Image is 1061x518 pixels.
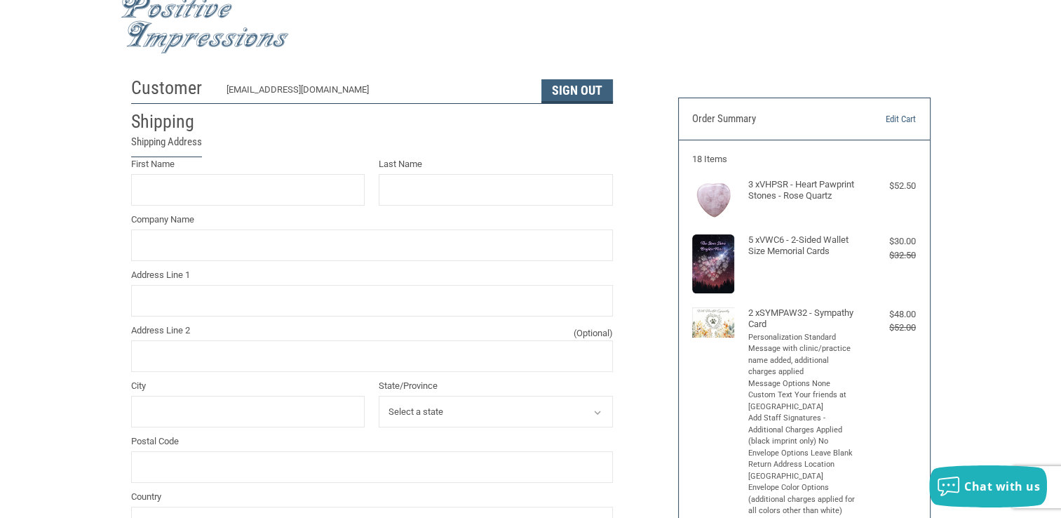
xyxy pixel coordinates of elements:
div: [EMAIL_ADDRESS][DOMAIN_NAME] [227,83,527,103]
a: Edit Cart [844,112,916,126]
legend: Shipping Address [131,134,202,157]
label: Company Name [131,213,613,227]
label: Last Name [379,157,613,171]
div: $32.50 [860,248,916,263]
button: Sign Out [541,79,613,103]
div: $52.00 [860,321,916,335]
h2: Customer [131,77,213,100]
label: City [131,379,365,393]
label: Address Line 2 [131,324,613,338]
div: $30.00 [860,234,916,248]
h4: 3 x VHPSR - Heart Pawprint Stones - Rose Quartz [748,179,857,202]
h3: Order Summary [692,112,844,126]
label: Postal Code [131,434,613,449]
button: Chat with us [929,465,1047,507]
h4: 2 x SYMPAW32 - Sympathy Card [748,307,857,331]
label: State/Province [379,379,613,393]
h3: 18 Items [692,154,916,165]
div: $52.50 [860,179,916,193]
label: Address Line 1 [131,268,613,282]
li: Personalization Standard Message with clinic/practice name added, additional charges applied [748,332,857,378]
small: (Optional) [574,326,613,340]
span: Chat with us [964,479,1040,494]
li: Envelope Options Leave Blank [748,448,857,460]
li: Custom Text Your friends at [GEOGRAPHIC_DATA] [748,390,857,413]
h4: 5 x VWC6 - 2-Sided Wallet Size Memorial Cards [748,234,857,258]
li: Message Options None [748,378,857,390]
div: $48.00 [860,307,916,321]
label: Country [131,490,613,504]
li: Add Staff Signatures - Additional Charges Applied (black imprint only) No [748,413,857,448]
li: Return Address Location [GEOGRAPHIC_DATA] [748,459,857,482]
h2: Shipping [131,110,213,133]
label: First Name [131,157,365,171]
